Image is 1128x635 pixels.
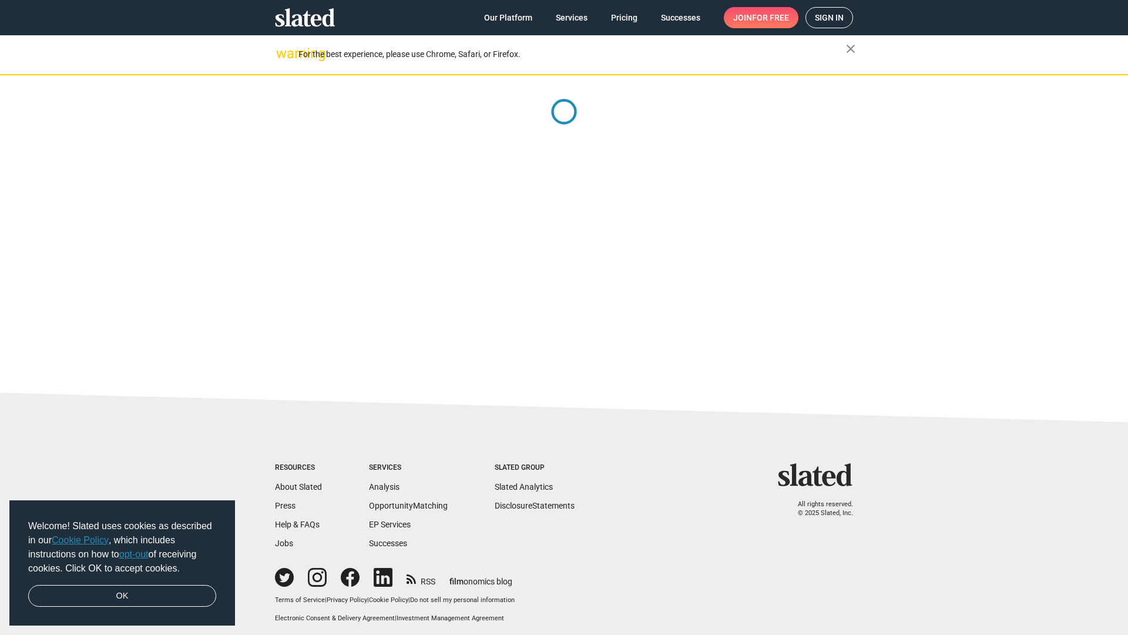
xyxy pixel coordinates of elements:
[28,585,216,607] a: dismiss cookie message
[815,8,844,28] span: Sign in
[407,569,435,587] a: RSS
[546,7,597,28] a: Services
[275,482,322,492] a: About Slated
[52,535,109,545] a: Cookie Policy
[556,7,587,28] span: Services
[275,539,293,548] a: Jobs
[119,549,149,559] a: opt-out
[733,7,789,28] span: Join
[369,482,399,492] a: Analysis
[475,7,542,28] a: Our Platform
[367,596,369,604] span: |
[275,463,322,473] div: Resources
[369,501,448,510] a: OpportunityMatching
[484,7,532,28] span: Our Platform
[785,500,853,517] p: All rights reserved. © 2025 Slated, Inc.
[724,7,798,28] a: Joinfor free
[275,614,395,622] a: Electronic Consent & Delivery Agreement
[369,463,448,473] div: Services
[495,501,575,510] a: DisclosureStatements
[28,519,216,576] span: Welcome! Slated uses cookies as described in our , which includes instructions on how to of recei...
[369,596,408,604] a: Cookie Policy
[661,7,700,28] span: Successes
[325,596,327,604] span: |
[275,520,320,529] a: Help & FAQs
[275,501,296,510] a: Press
[611,7,637,28] span: Pricing
[369,520,411,529] a: EP Services
[408,596,410,604] span: |
[327,596,367,604] a: Privacy Policy
[495,482,553,492] a: Slated Analytics
[495,463,575,473] div: Slated Group
[369,539,407,548] a: Successes
[298,46,846,62] div: For the best experience, please use Chrome, Safari, or Firefox.
[805,7,853,28] a: Sign in
[449,567,512,587] a: filmonomics blog
[275,596,325,604] a: Terms of Service
[397,614,504,622] a: Investment Management Agreement
[602,7,647,28] a: Pricing
[276,46,290,61] mat-icon: warning
[652,7,710,28] a: Successes
[410,596,515,605] button: Do not sell my personal information
[395,614,397,622] span: |
[449,577,464,586] span: film
[9,500,235,626] div: cookieconsent
[752,7,789,28] span: for free
[844,42,858,56] mat-icon: close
